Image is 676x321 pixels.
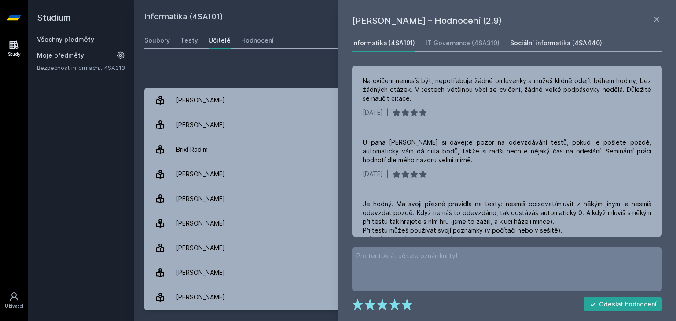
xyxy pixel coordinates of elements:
div: [PERSON_NAME] [176,288,225,306]
div: [PERSON_NAME] [176,91,225,109]
div: Hodnocení [241,36,274,45]
div: Soubory [144,36,170,45]
div: | [386,108,389,117]
a: Study [2,35,26,62]
div: Je hodný. Má svoji přesné pravidla na testy: nesmíš opisovat/mluvit z někým jiným, a nesmíš odevz... [363,200,651,270]
div: Testy [180,36,198,45]
a: [PERSON_NAME] 2 hodnocení 5.0 [144,260,665,285]
a: [PERSON_NAME] [144,113,665,137]
h2: Informatika (4SA101) [144,11,567,25]
a: Uživatel [2,287,26,314]
div: [PERSON_NAME] [176,190,225,208]
div: Study [8,51,21,58]
div: Uživatel [5,303,23,310]
span: Moje předměty [37,51,84,60]
div: [PERSON_NAME] [176,239,225,257]
a: Soubory [144,32,170,49]
div: [PERSON_NAME] [176,165,225,183]
a: Všechny předměty [37,36,94,43]
a: Bezpečnost informačních systémů [37,63,104,72]
div: Učitelé [209,36,231,45]
div: | [386,170,389,179]
div: [DATE] [363,108,383,117]
button: Odeslat hodnocení [584,297,662,311]
a: [PERSON_NAME] 2 hodnocení 5.0 [144,88,665,113]
a: [PERSON_NAME] 1 hodnocení 5.0 [144,285,665,310]
div: U pana [PERSON_NAME] si dávejte pozor na odevzdávání testů, pokud je pošlete pozdě, automaticky v... [363,138,651,164]
a: Testy [180,32,198,49]
div: Brixí Radim [176,141,208,158]
a: [PERSON_NAME] 2 hodnocení 5.0 [144,162,665,186]
a: Brixí Radim [144,137,665,162]
div: [PERSON_NAME] [176,116,225,134]
a: [PERSON_NAME] 4 hodnocení 4.8 [144,236,665,260]
a: [PERSON_NAME] 3 hodnocení 5.0 [144,211,665,236]
div: Na cvičení nemusíš být, nepotřebuje žádné omluvenky a mužeš klidně odejít během hodiny, bez žádný... [363,77,651,103]
div: [DATE] [363,170,383,179]
a: Hodnocení [241,32,274,49]
a: [PERSON_NAME] 1 hodnocení 1.0 [144,186,665,211]
div: [PERSON_NAME] [176,215,225,232]
div: [PERSON_NAME] [176,264,225,281]
a: 4SA313 [104,64,125,71]
a: Učitelé [209,32,231,49]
